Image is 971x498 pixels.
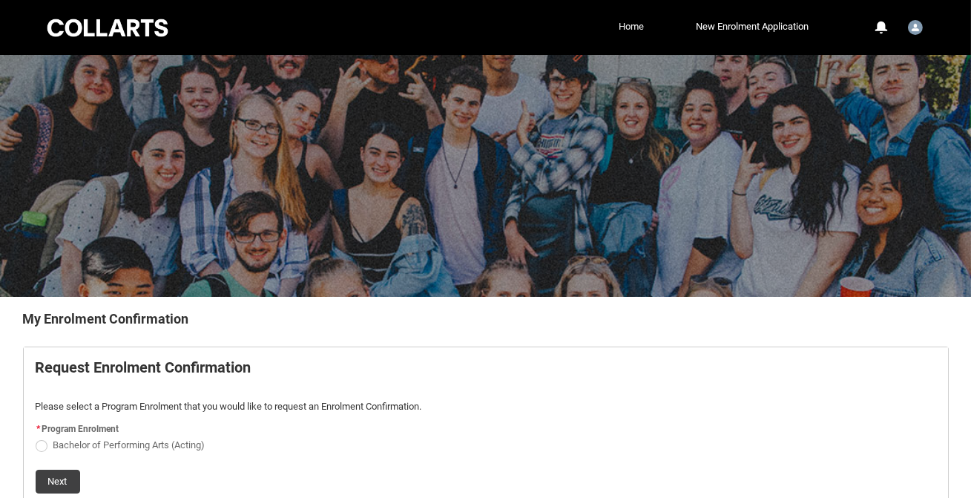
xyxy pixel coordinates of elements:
span: Program Enrolment [42,424,119,434]
b: Request Enrolment Confirmation [36,358,251,376]
b: My Enrolment Confirmation [23,311,189,327]
p: Please select a Program Enrolment that you would like to request an Enrolment Confirmation. [36,399,936,414]
img: Student.tgunars.20252476 [908,20,923,35]
button: Next [36,470,80,494]
button: User Profile Student.tgunars.20252476 [904,14,926,38]
a: Home [615,16,648,38]
span: Bachelor of Performing Arts (Acting) [53,439,205,451]
a: New Enrolment Application [692,16,812,38]
abbr: required [37,424,41,434]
